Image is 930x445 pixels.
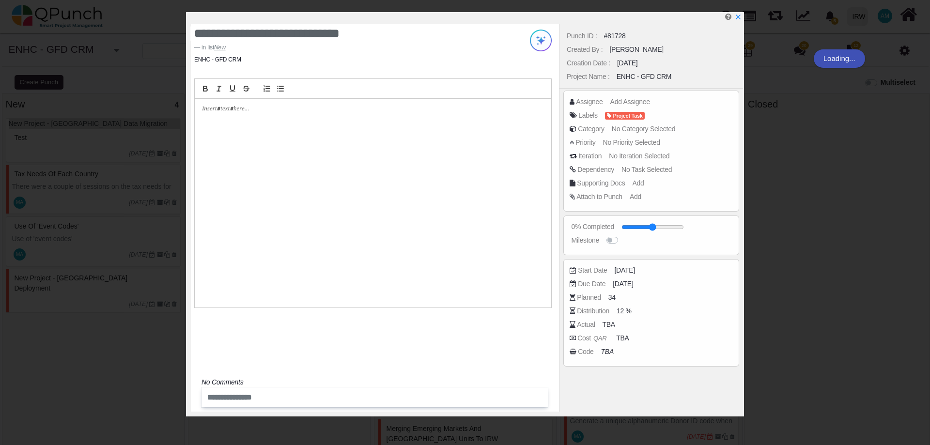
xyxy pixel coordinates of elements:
[201,378,243,386] i: No Comments
[194,55,241,64] li: ENHC - GFD CRM
[814,49,865,68] div: Loading...
[735,14,742,20] svg: x
[735,13,742,21] a: x
[725,13,731,20] i: Edit Punch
